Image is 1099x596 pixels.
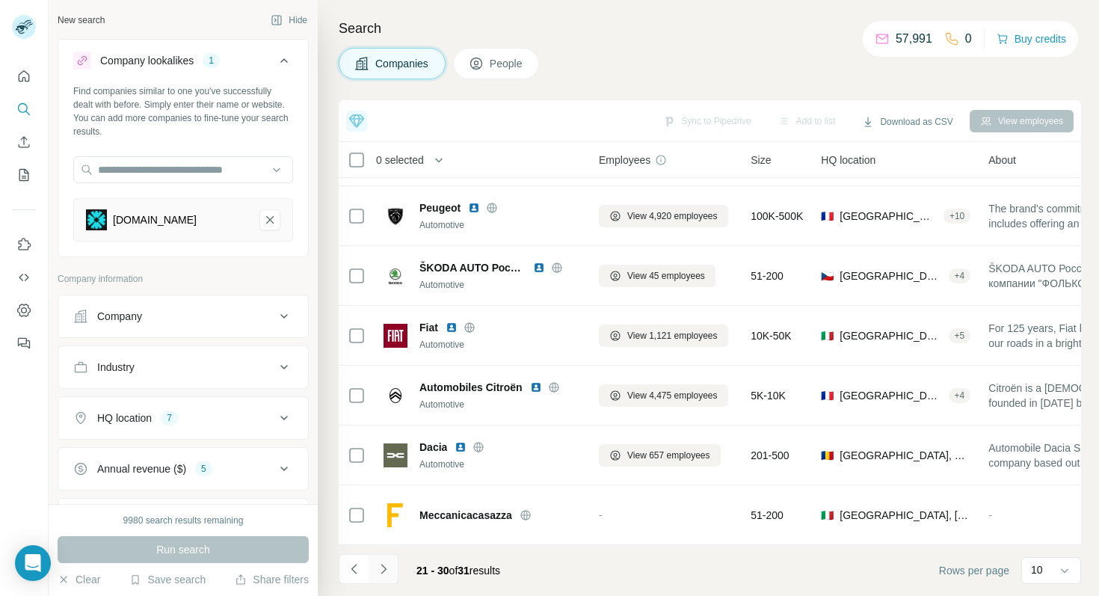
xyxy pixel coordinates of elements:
[840,328,942,343] span: [GEOGRAPHIC_DATA], [GEOGRAPHIC_DATA], [GEOGRAPHIC_DATA]
[599,265,715,287] button: View 45 employees
[260,9,318,31] button: Hide
[12,129,36,156] button: Enrich CSV
[599,153,650,168] span: Employees
[965,30,972,48] p: 0
[97,461,186,476] div: Annual revenue ($)
[384,503,407,527] img: Logo of Meccanicacasazza
[419,508,512,523] span: Meccanicacasazza
[455,441,467,453] img: LinkedIn logo
[821,508,834,523] span: 🇮🇹
[58,502,308,538] button: Employees (size)9
[751,153,771,168] span: Size
[599,205,728,227] button: View 4,920 employees
[419,320,438,335] span: Fiat
[997,28,1066,49] button: Buy credits
[375,56,430,71] span: Companies
[419,278,581,292] div: Automotive
[419,380,523,395] span: Automobiles Citroën
[821,328,834,343] span: 🇮🇹
[821,388,834,403] span: 🇫🇷
[203,54,220,67] div: 1
[840,388,942,403] span: [GEOGRAPHIC_DATA], [GEOGRAPHIC_DATA], [GEOGRAPHIC_DATA]
[416,565,449,577] span: 21 - 30
[100,53,194,68] div: Company lookalikes
[384,384,407,408] img: Logo of Automobiles Citroën
[235,572,309,587] button: Share filters
[751,209,803,224] span: 100K-500K
[12,297,36,324] button: Dashboard
[988,509,992,521] span: -
[627,269,705,283] span: View 45 employees
[259,209,280,230] button: carwow.com-remove-button
[58,13,105,27] div: New search
[821,153,875,168] span: HQ location
[12,63,36,90] button: Quick start
[58,298,308,334] button: Company
[627,329,718,342] span: View 1,121 employees
[97,411,152,426] div: HQ location
[384,324,407,348] img: Logo of Fiat
[988,153,1016,168] span: About
[533,262,545,274] img: LinkedIn logo
[86,209,107,230] img: carwow.com-logo
[821,209,834,224] span: 🇫🇷
[195,462,212,476] div: 5
[419,218,581,232] div: Automotive
[123,514,244,527] div: 9980 search results remaining
[97,360,135,375] div: Industry
[530,381,542,393] img: LinkedIn logo
[599,384,728,407] button: View 4,475 employees
[384,204,407,228] img: Logo of Peugeot
[12,264,36,291] button: Use Surfe API
[416,565,500,577] span: results
[840,209,938,224] span: [GEOGRAPHIC_DATA], [GEOGRAPHIC_DATA], [GEOGRAPHIC_DATA]
[129,572,206,587] button: Save search
[939,563,1009,578] span: Rows per page
[58,400,308,436] button: HQ location7
[15,545,51,581] div: Open Intercom Messenger
[949,269,971,283] div: + 4
[339,18,1081,39] h4: Search
[490,56,524,71] span: People
[58,43,308,85] button: Company lookalikes1
[627,209,718,223] span: View 4,920 employees
[419,260,526,275] span: ŠKODA AUTO Россия
[58,349,308,385] button: Industry
[627,449,710,462] span: View 657 employees
[852,111,963,133] button: Download as CSV
[384,264,407,288] img: Logo of ŠKODA AUTO Россия
[113,212,197,227] div: [DOMAIN_NAME]
[449,565,458,577] span: of
[73,85,293,138] div: Find companies similar to one you've successfully dealt with before. Simply enter their name or w...
[821,268,834,283] span: 🇨🇿
[751,388,786,403] span: 5K-10K
[419,458,581,471] div: Automotive
[419,440,447,455] span: Dacia
[58,572,100,587] button: Clear
[949,329,971,342] div: + 5
[751,328,791,343] span: 10K-50K
[821,448,834,463] span: 🇷🇴
[943,209,970,223] div: + 10
[840,268,942,283] span: [GEOGRAPHIC_DATA], Mladá Boleslav II, [GEOGRAPHIC_DATA]
[419,398,581,411] div: Automotive
[419,200,461,215] span: Peugeot
[840,448,970,463] span: [GEOGRAPHIC_DATA], Mioveni
[468,202,480,214] img: LinkedIn logo
[627,389,718,402] span: View 4,475 employees
[599,325,728,347] button: View 1,121 employees
[446,322,458,334] img: LinkedIn logo
[376,153,424,168] span: 0 selected
[1031,562,1043,577] p: 10
[949,389,971,402] div: + 4
[12,330,36,357] button: Feedback
[12,96,36,123] button: Search
[751,508,784,523] span: 51-200
[97,309,142,324] div: Company
[751,448,789,463] span: 201-500
[12,231,36,258] button: Use Surfe on LinkedIn
[339,554,369,584] button: Navigate to previous page
[419,338,581,351] div: Automotive
[599,509,603,521] span: -
[896,30,932,48] p: 57,991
